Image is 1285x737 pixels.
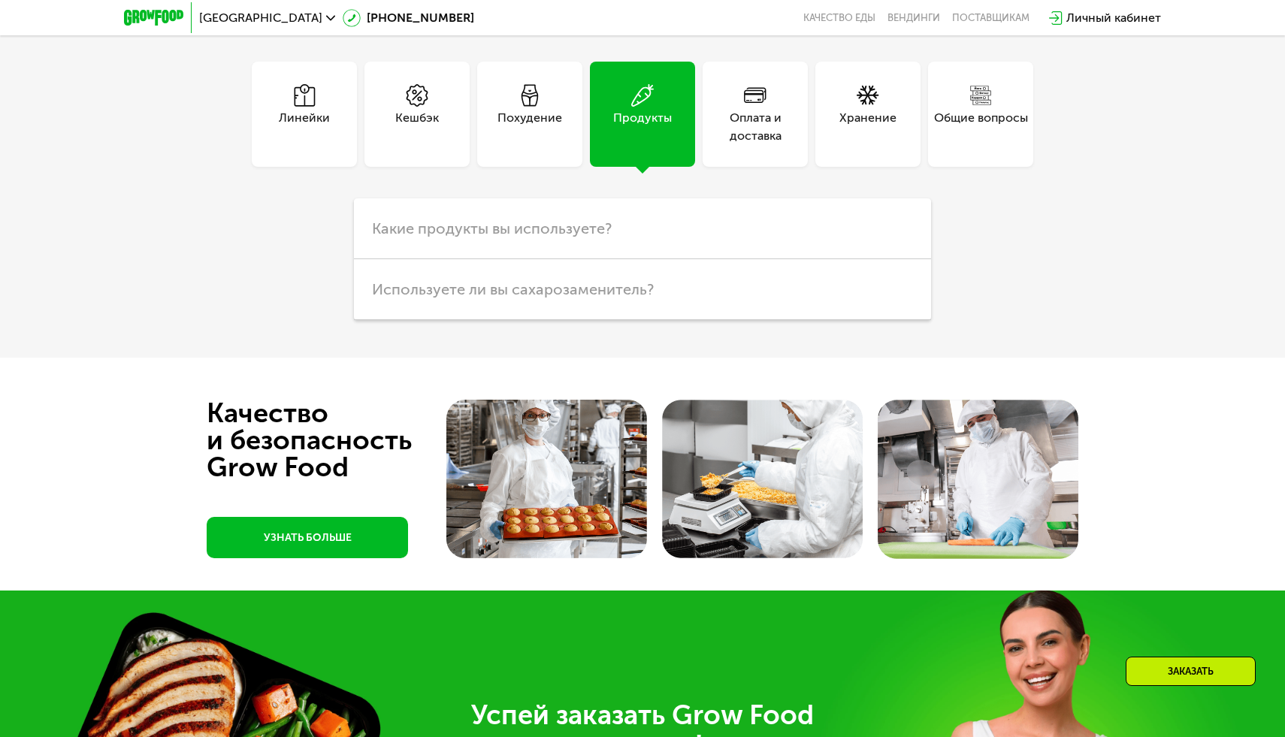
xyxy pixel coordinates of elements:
span: Используете ли вы сахарозаменитель? [372,280,654,298]
div: Личный кабинет [1066,9,1161,27]
div: Качество и безопасность Grow Food [207,400,467,481]
div: Продукты [613,109,672,145]
div: Оплата и доставка [703,109,808,145]
div: Кешбэк [395,109,439,145]
a: Вендинги [887,12,940,24]
div: Хранение [839,109,896,145]
div: поставщикам [952,12,1030,24]
a: УЗНАТЬ БОЛЬШЕ [207,517,408,558]
div: Линейки [279,109,330,145]
div: Похудение [497,109,562,145]
div: Общие вопросы [934,109,1028,145]
a: Качество еды [803,12,875,24]
span: [GEOGRAPHIC_DATA] [199,12,322,24]
div: Заказать [1126,657,1256,686]
span: Какие продукты вы используете? [372,219,612,237]
a: [PHONE_NUMBER] [343,9,474,27]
